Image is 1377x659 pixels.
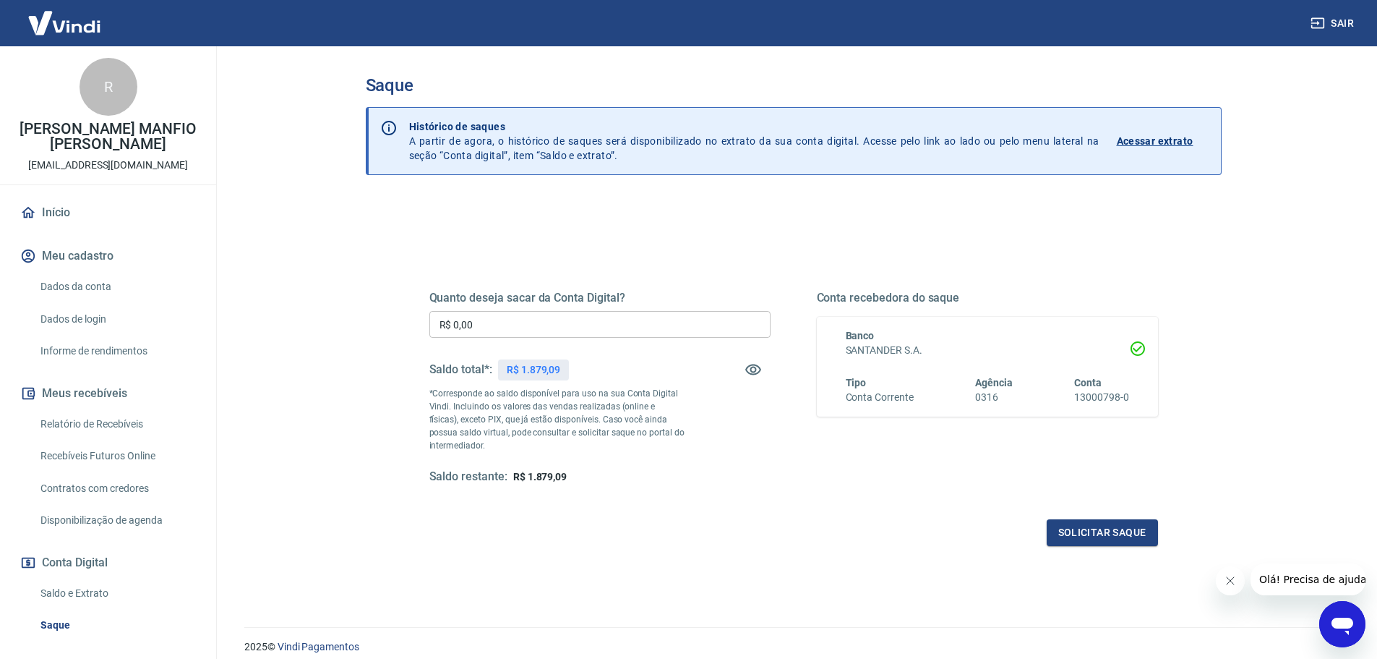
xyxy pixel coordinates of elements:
button: Solicitar saque [1047,519,1158,546]
button: Meu cadastro [17,240,199,272]
p: *Corresponde ao saldo disponível para uso na sua Conta Digital Vindi. Incluindo os valores das ve... [429,387,685,452]
a: Disponibilização de agenda [35,506,199,535]
span: Tipo [846,377,867,388]
h5: Saldo total*: [429,362,492,377]
p: [PERSON_NAME] MANFIO [PERSON_NAME] [12,122,205,152]
p: 2025 © [244,639,1342,655]
h5: Conta recebedora do saque [817,291,1158,305]
button: Sair [1308,10,1360,37]
span: Agência [975,377,1013,388]
div: R [80,58,137,116]
h6: SANTANDER S.A. [846,343,1129,358]
iframe: Botão para abrir a janela de mensagens [1319,601,1365,647]
p: A partir de agora, o histórico de saques será disponibilizado no extrato da sua conta digital. Ac... [409,119,1099,163]
p: R$ 1.879,09 [507,362,560,378]
h6: Conta Corrente [846,390,914,405]
p: Acessar extrato [1117,134,1193,148]
h6: 0316 [975,390,1013,405]
span: Conta [1074,377,1102,388]
h5: Quanto deseja sacar da Conta Digital? [429,291,771,305]
a: Relatório de Recebíveis [35,409,199,439]
h6: 13000798-0 [1074,390,1129,405]
a: Informe de rendimentos [35,336,199,366]
a: Recebíveis Futuros Online [35,441,199,471]
a: Contratos com credores [35,474,199,503]
a: Saque [35,611,199,640]
span: Banco [846,330,875,341]
p: Histórico de saques [409,119,1099,134]
span: R$ 1.879,09 [513,471,567,482]
h5: Saldo restante: [429,469,507,485]
button: Meus recebíveis [17,378,199,409]
span: Olá! Precisa de ajuda? [9,10,121,22]
a: Dados de login [35,305,199,334]
p: [EMAIL_ADDRESS][DOMAIN_NAME] [28,158,188,173]
img: Vindi [17,1,111,45]
h3: Saque [366,75,1222,95]
a: Dados da conta [35,272,199,302]
a: Acessar extrato [1117,119,1209,163]
a: Início [17,197,199,229]
iframe: Fechar mensagem [1216,566,1245,595]
a: Saldo e Extrato [35,579,199,608]
a: Vindi Pagamentos [278,641,359,652]
iframe: Mensagem da empresa [1251,564,1365,595]
button: Conta Digital [17,547,199,579]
